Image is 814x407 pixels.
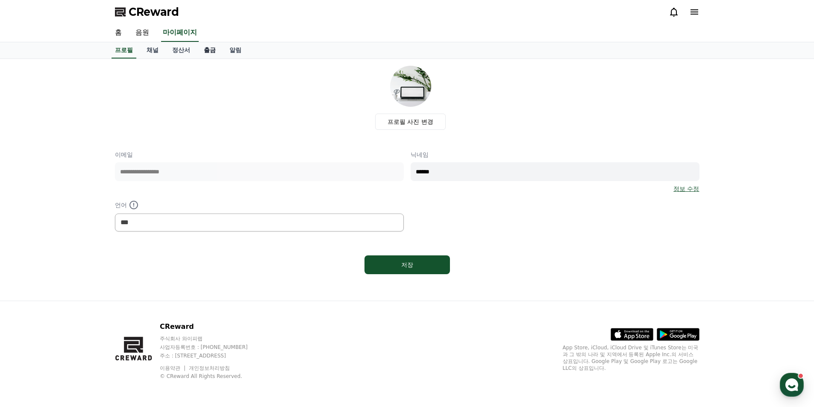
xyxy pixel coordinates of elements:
[27,284,32,290] span: 홈
[390,66,431,107] img: profile_image
[3,271,56,292] a: 홈
[160,373,264,380] p: © CReward All Rights Reserved.
[160,335,264,342] p: 주식회사 와이피랩
[160,365,187,371] a: 이용약관
[382,261,433,269] div: 저장
[115,200,404,210] p: 언어
[160,322,264,332] p: CReward
[161,24,199,42] a: 마이페이지
[112,42,136,59] a: 프로필
[189,365,230,371] a: 개인정보처리방침
[165,42,197,59] a: 정산서
[129,24,156,42] a: 음원
[160,352,264,359] p: 주소 : [STREET_ADDRESS]
[78,284,88,291] span: 대화
[108,24,129,42] a: 홈
[132,284,142,290] span: 설정
[160,344,264,351] p: 사업자등록번호 : [PHONE_NUMBER]
[115,150,404,159] p: 이메일
[56,271,110,292] a: 대화
[115,5,179,19] a: CReward
[375,114,446,130] label: 프로필 사진 변경
[364,255,450,274] button: 저장
[110,271,164,292] a: 설정
[140,42,165,59] a: 채널
[129,5,179,19] span: CReward
[563,344,699,372] p: App Store, iCloud, iCloud Drive 및 iTunes Store는 미국과 그 밖의 나라 및 지역에서 등록된 Apple Inc.의 서비스 상표입니다. Goo...
[197,42,223,59] a: 출금
[673,184,699,193] a: 정보 수정
[223,42,248,59] a: 알림
[411,150,699,159] p: 닉네임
